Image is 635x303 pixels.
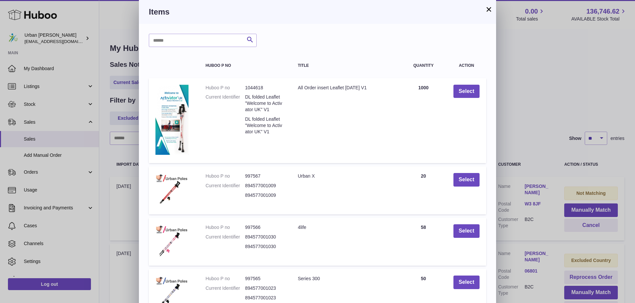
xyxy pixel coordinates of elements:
[453,276,480,289] button: Select
[245,85,285,91] dd: 1044618
[245,192,285,198] dd: 894577001009
[205,85,245,91] dt: Huboo P no
[400,218,447,266] td: 58
[205,94,245,113] dt: Current Identifier
[298,85,393,91] div: All Order insert Leaflet [DATE] V1
[453,224,480,238] button: Select
[298,276,393,282] div: Series 300
[245,276,285,282] dd: 997565
[205,285,245,291] dt: Current Identifier
[245,224,285,231] dd: 997566
[298,173,393,179] div: Urban X
[149,7,486,17] h3: Items
[205,234,245,240] dt: Current Identifier
[245,285,285,291] dd: 894577001023
[155,85,189,155] img: All Order insert Leaflet May 2025 V1
[245,94,285,113] dd: DL folded Leaflet "Welcome to Activator UK" V1
[199,57,291,74] th: Huboo P no
[205,276,245,282] dt: Huboo P no
[291,57,400,74] th: Title
[245,295,285,301] dd: 894577001023
[205,224,245,231] dt: Huboo P no
[485,5,493,13] button: ×
[447,57,486,74] th: Action
[205,183,245,189] dt: Current Identifier
[155,224,189,257] img: 4life
[298,224,393,231] div: 4life
[245,243,285,250] dd: 894577001030
[400,166,447,214] td: 20
[400,78,447,163] td: 1000
[245,234,285,240] dd: 894577001030
[155,173,189,206] img: Urban X
[400,57,447,74] th: Quantity
[245,183,285,189] dd: 894577001009
[245,116,285,135] dd: DL folded Leaflet "Welcome to Activator UK" V1
[453,85,480,98] button: Select
[245,173,285,179] dd: 997567
[453,173,480,187] button: Select
[205,173,245,179] dt: Huboo P no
